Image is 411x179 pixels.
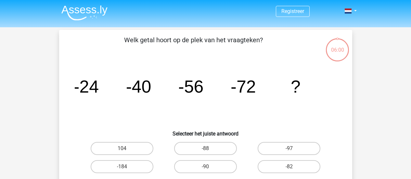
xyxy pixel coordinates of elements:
[91,142,153,155] label: 104
[61,5,108,20] img: Assessly
[231,77,256,96] tspan: -72
[126,77,151,96] tspan: -40
[73,77,99,96] tspan: -24
[70,125,342,137] h6: Selecteer het juiste antwoord
[258,142,320,155] label: -97
[178,77,203,96] tspan: -56
[174,160,237,173] label: -90
[291,77,301,96] tspan: ?
[174,142,237,155] label: -88
[325,38,350,54] div: 06:00
[258,160,320,173] label: -82
[281,8,304,14] a: Registreer
[91,160,153,173] label: -184
[70,35,317,55] p: Welk getal hoort op de plek van het vraagteken?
